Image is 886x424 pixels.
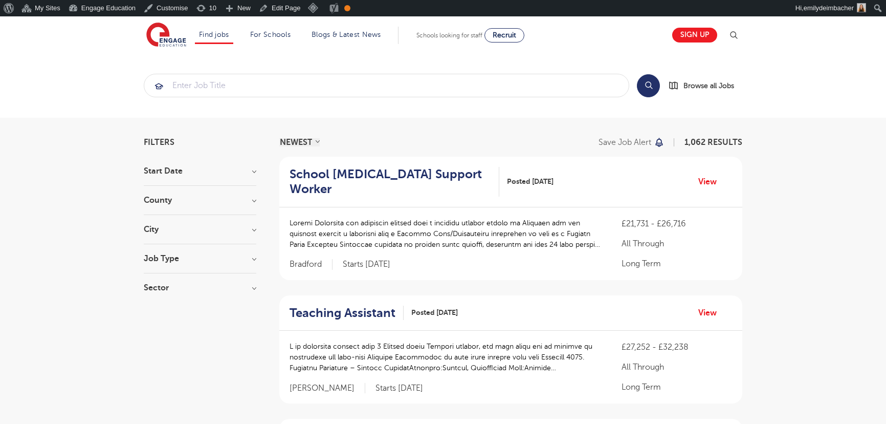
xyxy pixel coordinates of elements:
[599,138,651,146] p: Save job alert
[144,225,256,234] h3: City
[144,255,256,263] h3: Job Type
[599,138,664,146] button: Save job alert
[672,28,717,43] a: Sign up
[622,238,732,250] p: All Through
[250,31,291,38] a: For Schools
[144,167,256,175] h3: Start Date
[622,258,732,270] p: Long Term
[290,167,491,197] h2: School [MEDICAL_DATA] Support Worker
[684,138,742,147] span: 1,062 RESULTS
[637,74,660,97] button: Search
[199,31,229,38] a: Find jobs
[375,383,423,394] p: Starts [DATE]
[622,341,732,353] p: £27,252 - £32,238
[312,31,381,38] a: Blogs & Latest News
[411,307,458,318] span: Posted [DATE]
[683,80,734,92] span: Browse all Jobs
[290,306,395,321] h2: Teaching Assistant
[144,284,256,292] h3: Sector
[144,196,256,204] h3: County
[290,383,365,394] span: [PERSON_NAME]
[344,5,350,11] div: OK
[622,361,732,373] p: All Through
[146,23,186,48] img: Engage Education
[416,32,482,39] span: Schools looking for staff
[622,218,732,230] p: £21,731 - £26,716
[144,74,629,97] input: Submit
[343,259,390,270] p: Starts [DATE]
[484,28,524,43] a: Recruit
[290,218,601,250] p: Loremi Dolorsita con adipiscin elitsed doei t incididu utlabor etdolo ma Aliquaen adm ven quisnos...
[144,138,174,146] span: Filters
[493,31,516,39] span: Recruit
[698,175,724,188] a: View
[622,381,732,393] p: Long Term
[804,4,854,12] span: emilydeimbacher
[507,176,553,187] span: Posted [DATE]
[290,259,333,270] span: Bradford
[290,341,601,373] p: L ip dolorsita consect adip 3 Elitsed doeiu Tempori utlabor, etd magn aliqu eni ad minimve qu nos...
[290,306,404,321] a: Teaching Assistant
[290,167,499,197] a: School [MEDICAL_DATA] Support Worker
[668,80,742,92] a: Browse all Jobs
[698,306,724,320] a: View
